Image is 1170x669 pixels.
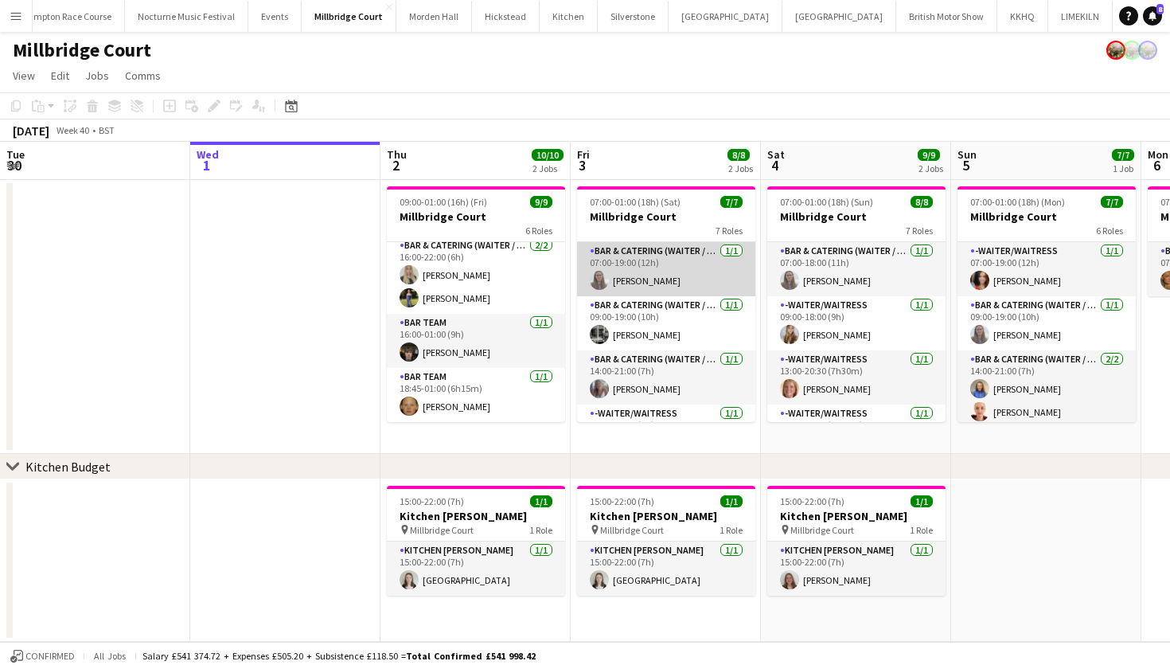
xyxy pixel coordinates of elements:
[530,196,552,208] span: 9/9
[957,209,1136,224] h3: Millbridge Court
[577,242,755,296] app-card-role: Bar & Catering (Waiter / waitress)1/107:00-19:00 (12h)[PERSON_NAME]
[767,542,946,596] app-card-role: Kitchen [PERSON_NAME]1/115:00-22:00 (7h)[PERSON_NAME]
[197,147,219,162] span: Wed
[51,68,69,83] span: Edit
[577,509,755,523] h3: Kitchen [PERSON_NAME]
[600,524,664,536] span: Millbridge Court
[125,68,161,83] span: Comms
[142,650,536,662] div: Salary £541 374.72 + Expenses £505.20 + Subsistence £118.50 =
[406,650,536,662] span: Total Confirmed £541 998.42
[590,495,654,507] span: 15:00-22:00 (7h)
[906,225,933,237] span: 7 Roles
[119,65,167,86] a: Comms
[1101,196,1123,208] span: 7/7
[767,296,946,350] app-card-role: -Waiter/Waitress1/109:00-18:00 (9h)[PERSON_NAME]
[387,368,565,422] app-card-role: Bar Team1/118:45-01:00 (6h15m)[PERSON_NAME]
[896,1,997,32] button: British Motor Show
[248,1,302,32] button: Events
[918,149,940,161] span: 9/9
[577,147,590,162] span: Fri
[728,162,753,174] div: 2 Jobs
[387,486,565,596] app-job-card: 15:00-22:00 (7h)1/1Kitchen [PERSON_NAME] Millbridge Court1 RoleKitchen [PERSON_NAME]1/115:00-22:0...
[53,124,92,136] span: Week 40
[957,296,1136,350] app-card-role: Bar & Catering (Waiter / waitress)1/109:00-19:00 (10h)[PERSON_NAME]
[577,486,755,596] app-job-card: 15:00-22:00 (7h)1/1Kitchen [PERSON_NAME] Millbridge Court1 RoleKitchen [PERSON_NAME]1/115:00-22:0...
[400,196,487,208] span: 09:00-01:00 (16h) (Fri)
[91,650,129,662] span: All jobs
[790,524,854,536] span: Millbridge Court
[530,495,552,507] span: 1/1
[532,149,564,161] span: 10/10
[716,225,743,237] span: 7 Roles
[1106,41,1125,60] app-user-avatar: Staffing Manager
[720,524,743,536] span: 1 Role
[387,209,565,224] h3: Millbridge Court
[1156,4,1164,14] span: 8
[767,147,785,162] span: Sat
[577,209,755,224] h3: Millbridge Court
[13,123,49,139] div: [DATE]
[25,651,75,662] span: Confirmed
[125,1,248,32] button: Nocturne Music Festival
[99,124,115,136] div: BST
[577,186,755,422] app-job-card: 07:00-01:00 (18h) (Sat)7/7Millbridge Court7 RolesBar & Catering (Waiter / waitress)1/107:00-19:00...
[85,68,109,83] span: Jobs
[767,350,946,405] app-card-role: -Waiter/Waitress1/113:00-20:30 (7h30m)[PERSON_NAME]
[590,196,681,208] span: 07:00-01:00 (18h) (Sat)
[727,149,750,161] span: 8/8
[577,405,755,459] app-card-role: -Waiter/Waitress1/114:00-22:00 (8h)
[997,1,1048,32] button: KKHQ
[767,186,946,422] div: 07:00-01:00 (18h) (Sun)8/8Millbridge Court7 RolesBar & Catering (Waiter / waitress)1/107:00-18:00...
[79,65,115,86] a: Jobs
[387,186,565,422] app-job-card: 09:00-01:00 (16h) (Fri)9/9Millbridge Court6 Roles[PERSON_NAME][PERSON_NAME]Bar & Catering (Waiter...
[765,156,785,174] span: 4
[396,1,472,32] button: Morden Hall
[4,156,25,174] span: 30
[955,156,977,174] span: 5
[302,1,396,32] button: Millbridge Court
[1112,149,1134,161] span: 7/7
[1148,147,1168,162] span: Mon
[577,350,755,405] app-card-role: Bar & Catering (Waiter / waitress)1/114:00-21:00 (7h)[PERSON_NAME]
[780,196,873,208] span: 07:00-01:00 (18h) (Sun)
[957,350,1136,428] app-card-role: Bar & Catering (Waiter / waitress)2/214:00-21:00 (7h)[PERSON_NAME][PERSON_NAME]
[6,65,41,86] a: View
[957,186,1136,422] app-job-card: 07:00-01:00 (18h) (Mon)7/7Millbridge Court6 Roles-Waiter/Waitress1/107:00-19:00 (12h)[PERSON_NAME...
[767,405,946,459] app-card-role: -Waiter/Waitress1/113:00-21:30 (8h30m)
[911,495,933,507] span: 1/1
[1113,162,1133,174] div: 1 Job
[911,196,933,208] span: 8/8
[8,647,77,665] button: Confirmed
[1138,41,1157,60] app-user-avatar: Staffing Manager
[767,486,946,596] app-job-card: 15:00-22:00 (7h)1/1Kitchen [PERSON_NAME] Millbridge Court1 RoleKitchen [PERSON_NAME]1/115:00-22:0...
[540,1,598,32] button: Kitchen
[780,495,844,507] span: 15:00-22:00 (7h)
[598,1,669,32] button: Silverstone
[472,1,540,32] button: Hickstead
[577,542,755,596] app-card-role: Kitchen [PERSON_NAME]1/115:00-22:00 (7h)[GEOGRAPHIC_DATA]
[387,237,565,314] app-card-role: Bar & Catering (Waiter / waitress)2/216:00-22:00 (6h)[PERSON_NAME][PERSON_NAME]
[669,1,782,32] button: [GEOGRAPHIC_DATA]
[1145,156,1168,174] span: 6
[532,162,563,174] div: 2 Jobs
[8,1,125,32] button: Plumpton Race Course
[13,68,35,83] span: View
[25,459,111,475] div: Kitchen Budget
[577,296,755,350] app-card-role: Bar & Catering (Waiter / waitress)1/109:00-19:00 (10h)[PERSON_NAME]
[387,542,565,596] app-card-role: Kitchen [PERSON_NAME]1/115:00-22:00 (7h)[GEOGRAPHIC_DATA]
[575,156,590,174] span: 3
[957,242,1136,296] app-card-role: -Waiter/Waitress1/107:00-19:00 (12h)[PERSON_NAME]
[1143,6,1162,25] a: 8
[767,209,946,224] h3: Millbridge Court
[720,495,743,507] span: 1/1
[410,524,474,536] span: Millbridge Court
[13,38,151,62] h1: Millbridge Court
[6,147,25,162] span: Tue
[957,147,977,162] span: Sun
[400,495,464,507] span: 15:00-22:00 (7h)
[194,156,219,174] span: 1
